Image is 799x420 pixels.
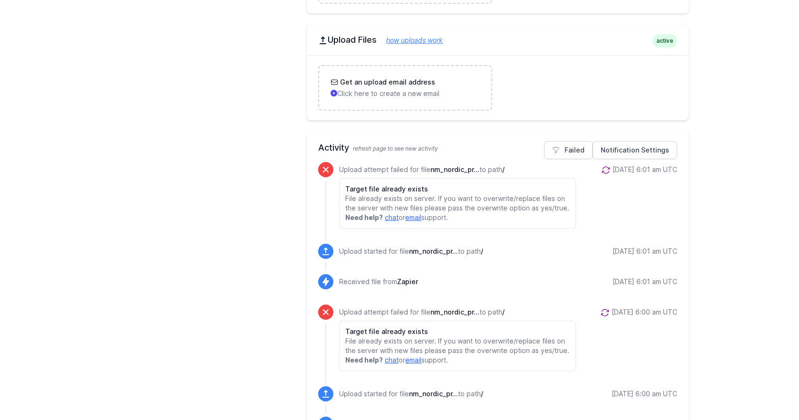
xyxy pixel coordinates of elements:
[319,66,491,110] a: Get an upload email address Click here to create a new email
[405,213,421,221] a: email
[353,145,438,152] span: refresh page to see new activity
[613,277,677,286] div: [DATE] 6:01 am UTC
[338,77,435,87] h3: Get an upload email address
[481,247,483,255] span: /
[345,356,383,364] strong: Need help?
[345,194,569,213] p: File already exists on server. If you want to overwrite/replace files on the server with new file...
[339,277,418,286] p: Received file from
[405,356,421,364] a: email
[502,165,505,173] span: /
[345,184,569,194] h6: Target file already exists
[612,307,677,317] div: [DATE] 6:00 am UTC
[339,247,483,256] p: Upload started for file to path
[544,141,593,159] a: Failed
[318,34,677,46] h2: Upload Files
[385,356,399,364] a: chat
[409,247,458,255] span: nm_nordic_products_csv_spobik.xlsx
[385,213,399,221] a: chat
[339,165,575,174] p: Upload attempt failed for file to path
[345,213,383,221] strong: Need help?
[430,165,479,173] span: nm_nordic_products_csv_spobik.xlsx
[397,277,418,286] span: Zapier
[502,308,505,316] span: /
[653,34,677,48] span: active
[593,141,677,159] a: Notification Settings
[345,213,569,222] p: or support.
[345,355,569,365] p: or support.
[318,141,677,154] h2: Activity
[430,308,479,316] span: nm_nordic_products_csv_spobik.xlsx
[345,336,569,355] p: File already exists on server. If you want to overwrite/replace files on the server with new file...
[409,390,458,398] span: nm_nordic_products_csv_spobik.xlsx
[751,372,788,409] iframe: Drift Widget Chat Controller
[612,389,677,399] div: [DATE] 6:00 am UTC
[377,36,443,44] a: how uploads work
[613,165,677,174] div: [DATE] 6:01 am UTC
[345,327,569,336] h6: Target file already exists
[339,307,575,317] p: Upload attempt failed for file to path
[481,390,483,398] span: /
[339,389,483,399] p: Upload started for file to path
[613,247,677,256] div: [DATE] 6:01 am UTC
[331,89,479,98] p: Click here to create a new email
